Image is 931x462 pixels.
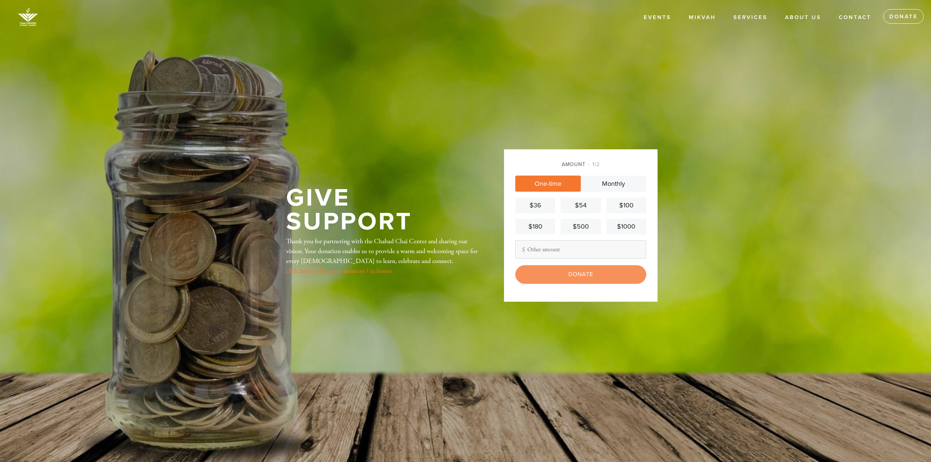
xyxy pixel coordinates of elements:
span: /2 [588,161,600,168]
a: Mikvah [683,11,721,25]
div: Amount [515,161,646,168]
div: $36 [518,200,552,210]
h1: Give Support [286,186,480,233]
a: $100 [606,198,646,213]
a: click here to donate in memory / in honor [286,267,392,275]
div: Thank you for partnering with the Chabad Chai Center and sharing our vision. Your donation enable... [286,236,480,276]
div: $1000 [609,222,643,232]
div: $100 [609,200,643,210]
span: 1 [592,161,595,168]
a: Monthly [581,176,646,192]
a: One-time [515,176,581,192]
a: Events [638,11,677,25]
img: image%20%281%29.png [11,4,45,30]
a: Contact [833,11,877,25]
a: About Us [779,11,827,25]
input: Other amount [515,240,646,259]
div: $180 [518,222,552,232]
a: $180 [515,219,555,234]
div: $500 [564,222,598,232]
a: $36 [515,198,555,213]
a: $1000 [606,219,646,234]
a: Services [728,11,773,25]
div: $54 [564,200,598,210]
a: Donate [883,9,924,24]
a: $54 [561,198,601,213]
a: $500 [561,219,601,234]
